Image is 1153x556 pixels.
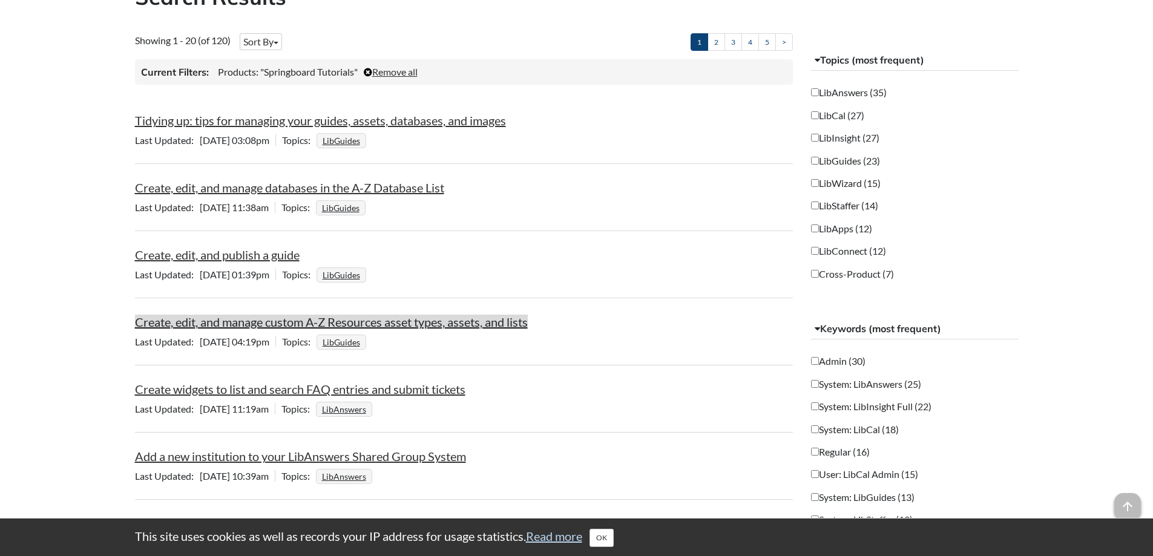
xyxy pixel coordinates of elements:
[758,33,776,51] a: 5
[320,468,368,485] a: LibAnswers
[775,33,793,51] a: >
[724,33,742,51] a: 3
[135,201,275,213] span: [DATE] 11:38am
[135,269,275,280] span: [DATE] 01:39pm
[811,199,878,212] label: LibStaffer (14)
[317,336,369,347] ul: Topics
[141,65,209,79] h3: Current Filters
[281,470,316,482] span: Topics
[281,201,316,213] span: Topics
[811,513,913,526] label: System: LibStaffer (12)
[135,403,275,414] span: [DATE] 11:19am
[811,402,819,410] input: System: LibInsight Full (22)
[135,134,275,146] span: [DATE] 03:08pm
[811,109,864,122] label: LibCal (27)
[811,423,899,436] label: System: LibCal (18)
[811,224,819,232] input: LibApps (12)
[135,34,231,46] span: Showing 1 - 20 (of 120)
[123,528,1031,547] div: This site uses cookies as well as records your IP address for usage statistics.
[316,470,375,482] ul: Topics
[260,66,358,77] span: "Springboard Tutorials"
[811,357,819,365] input: Admin (30)
[811,491,915,504] label: System: LibGuides (13)
[135,336,275,347] span: [DATE] 04:19pm
[316,201,369,213] ul: Topics
[218,66,258,77] span: Products:
[811,86,887,99] label: LibAnswers (35)
[811,157,819,165] input: LibGuides (23)
[811,134,819,142] input: LibInsight (27)
[282,336,317,347] span: Topics
[811,247,819,255] input: LibConnect (12)
[364,66,418,77] a: Remove all
[811,270,819,278] input: Cross-Product (7)
[811,222,872,235] label: LibApps (12)
[135,336,200,347] span: Last Updated
[135,470,275,482] span: [DATE] 10:39am
[321,132,362,149] a: LibGuides
[240,33,282,50] button: Sort By
[135,403,200,414] span: Last Updated
[135,180,444,195] a: Create, edit, and manage databases in the A-Z Database List
[526,529,582,543] a: Read more
[811,378,921,391] label: System: LibAnswers (25)
[811,179,819,187] input: LibWizard (15)
[590,529,614,547] button: Close
[320,401,368,418] a: LibAnswers
[317,269,369,280] ul: Topics
[282,269,317,280] span: Topics
[811,154,880,168] label: LibGuides (23)
[321,333,362,351] a: LibGuides
[135,113,506,128] a: Tidying up: tips for managing your guides, assets, databases, and images
[317,134,369,146] ul: Topics
[135,134,200,146] span: Last Updated
[135,516,481,531] a: E-Resources / COUNTER 5 datasets: Everything you need to know
[691,33,708,51] a: 1
[811,131,879,145] label: LibInsight (27)
[811,425,819,433] input: System: LibCal (18)
[741,33,759,51] a: 4
[282,134,317,146] span: Topics
[811,448,819,456] input: Regular (16)
[135,470,200,482] span: Last Updated
[811,267,894,281] label: Cross-Product (7)
[811,50,1019,71] button: Topics (most frequent)
[811,355,866,368] label: Admin (30)
[811,318,1019,340] button: Keywords (most frequent)
[1114,494,1141,509] a: arrow_upward
[708,33,725,51] a: 2
[811,515,819,523] input: System: LibStaffer (12)
[691,33,793,51] ul: Pagination of search results
[281,403,316,414] span: Topics
[135,201,200,213] span: Last Updated
[1114,493,1141,520] span: arrow_upward
[135,449,466,463] a: Add a new institution to your LibAnswers Shared Group System
[811,400,931,413] label: System: LibInsight Full (22)
[316,403,375,414] ul: Topics
[811,201,819,209] input: LibStaffer (14)
[321,266,362,284] a: LibGuides
[320,199,361,217] a: LibGuides
[135,247,300,262] a: Create, edit, and publish a guide
[811,380,819,388] input: System: LibAnswers (25)
[811,111,819,119] input: LibCal (27)
[811,445,870,459] label: Regular (16)
[135,315,528,329] a: Create, edit, and manage custom A-Z Resources asset types, assets, and lists
[811,470,819,478] input: User: LibCal Admin (15)
[811,88,819,96] input: LibAnswers (35)
[811,244,886,258] label: LibConnect (12)
[811,177,881,190] label: LibWizard (15)
[811,468,918,481] label: User: LibCal Admin (15)
[135,269,200,280] span: Last Updated
[811,493,819,501] input: System: LibGuides (13)
[135,382,465,396] a: Create widgets to list and search FAQ entries and submit tickets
